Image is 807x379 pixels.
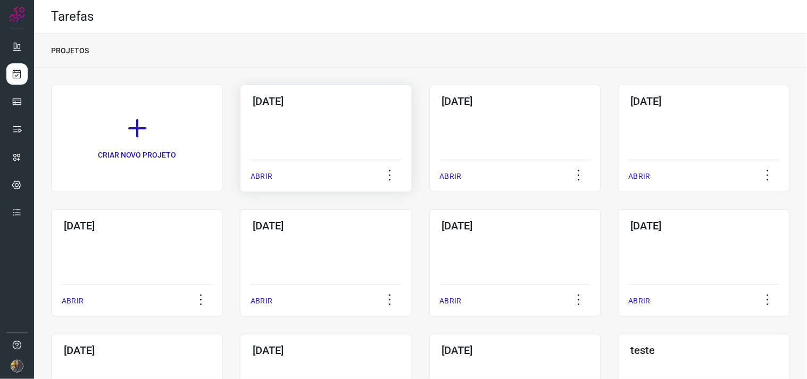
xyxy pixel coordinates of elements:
[442,95,588,108] h3: [DATE]
[631,95,777,108] h3: [DATE]
[11,360,23,373] img: 7a73bbd33957484e769acd1c40d0590e.JPG
[253,95,399,108] h3: [DATE]
[51,9,94,24] h2: Tarefas
[98,150,177,161] p: CRIAR NOVO PROJETO
[9,6,25,22] img: Logo
[253,344,399,357] h3: [DATE]
[51,45,89,56] p: PROJETOS
[64,219,210,232] h3: [DATE]
[251,171,272,182] p: ABRIR
[631,219,777,232] h3: [DATE]
[440,295,462,307] p: ABRIR
[629,171,651,182] p: ABRIR
[629,295,651,307] p: ABRIR
[442,219,588,232] h3: [DATE]
[251,295,272,307] p: ABRIR
[62,295,84,307] p: ABRIR
[64,344,210,357] h3: [DATE]
[440,171,462,182] p: ABRIR
[631,344,777,357] h3: teste
[442,344,588,357] h3: [DATE]
[253,219,399,232] h3: [DATE]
